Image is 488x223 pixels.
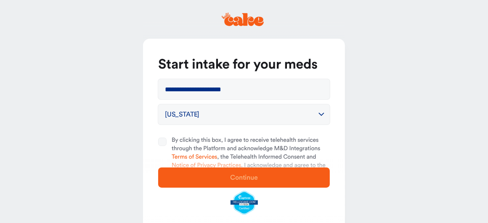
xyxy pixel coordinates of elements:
button: By clicking this box, I agree to receive telehealth services through the Platform and acknowledge... [158,138,167,146]
span: By clicking this box, I agree to receive telehealth services through the Platform and acknowledge... [172,136,330,187]
h1: Start intake for your meds [158,56,330,73]
a: Terms of Services [172,154,217,160]
span: Continue [230,174,258,181]
button: Continue [158,167,330,188]
img: legit-script-certified.png [231,191,258,215]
